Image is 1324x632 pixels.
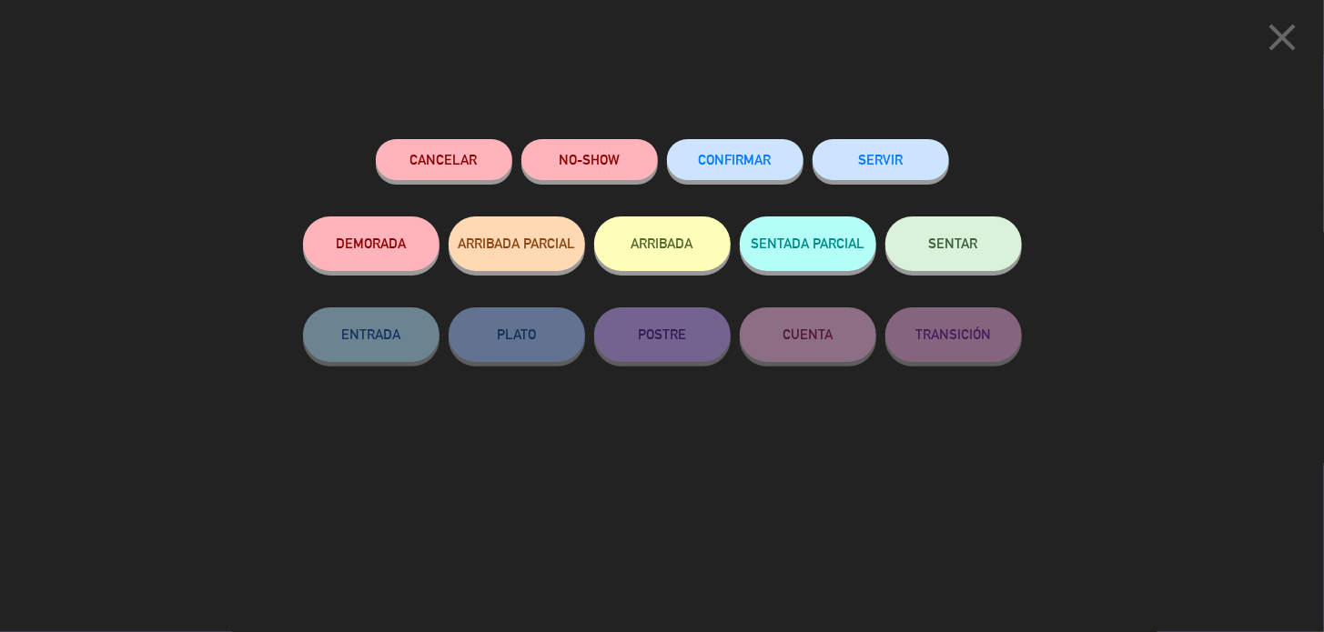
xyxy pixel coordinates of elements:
[594,216,731,271] button: ARRIBADA
[1259,15,1305,60] i: close
[667,139,803,180] button: CONFIRMAR
[740,216,876,271] button: SENTADA PARCIAL
[449,307,585,362] button: PLATO
[1254,14,1310,67] button: close
[929,236,978,251] span: SENTAR
[303,307,440,362] button: ENTRADA
[521,139,658,180] button: NO-SHOW
[594,307,731,362] button: POSTRE
[740,307,876,362] button: CUENTA
[449,216,585,271] button: ARRIBADA PARCIAL
[458,236,575,251] span: ARRIBADA PARCIAL
[885,216,1022,271] button: SENTAR
[303,216,440,271] button: DEMORADA
[376,139,512,180] button: Cancelar
[885,307,1022,362] button: TRANSICIÓN
[699,152,772,167] span: CONFIRMAR
[813,139,949,180] button: SERVIR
